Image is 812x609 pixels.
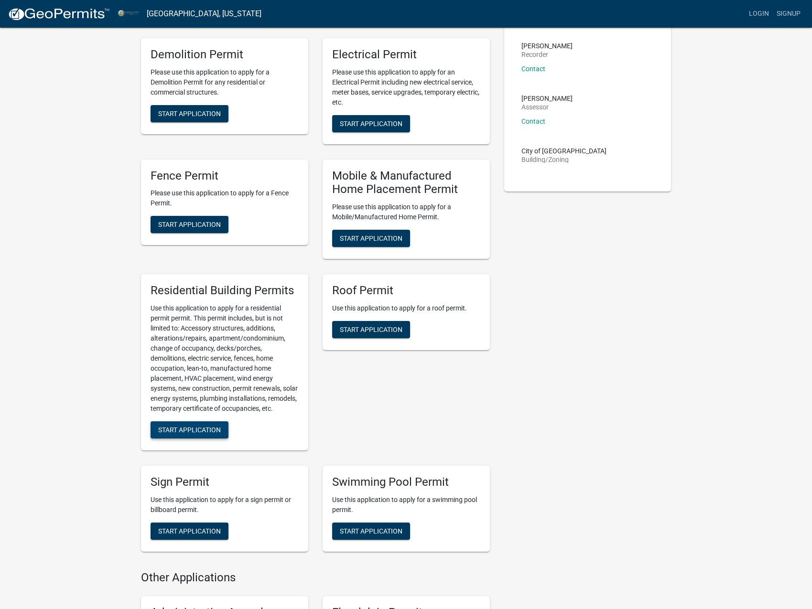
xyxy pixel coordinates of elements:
[332,303,480,313] p: Use this application to apply for a roof permit.
[151,475,299,489] h5: Sign Permit
[332,115,410,132] button: Start Application
[521,148,606,154] p: City of [GEOGRAPHIC_DATA]
[332,321,410,338] button: Start Application
[158,221,221,228] span: Start Application
[332,67,480,107] p: Please use this application to apply for an Electrical Permit including new electrical service, m...
[332,202,480,222] p: Please use this application to apply for a Mobile/Manufactured Home Permit.
[332,230,410,247] button: Start Application
[521,95,573,102] p: [PERSON_NAME]
[340,235,402,242] span: Start Application
[332,169,480,197] h5: Mobile & Manufactured Home Placement Permit
[332,284,480,298] h5: Roof Permit
[147,6,261,22] a: [GEOGRAPHIC_DATA], [US_STATE]
[745,5,773,23] a: Login
[151,303,299,414] p: Use this application to apply for a residential permit permit. This permit includes, but is not l...
[158,527,221,534] span: Start Application
[340,119,402,127] span: Start Application
[141,571,490,585] h4: Other Applications
[521,51,573,58] p: Recorder
[151,284,299,298] h5: Residential Building Permits
[151,495,299,515] p: Use this application to apply for a sign permit or billboard permit.
[151,48,299,62] h5: Demolition Permit
[332,475,480,489] h5: Swimming Pool Permit
[521,118,545,125] a: Contact
[332,495,480,515] p: Use this application to apply for a swimming pool permit.
[521,65,545,73] a: Contact
[521,43,573,49] p: [PERSON_NAME]
[332,523,410,540] button: Start Application
[151,523,228,540] button: Start Application
[151,216,228,233] button: Start Application
[118,7,139,20] img: Miami County, Indiana
[332,48,480,62] h5: Electrical Permit
[151,188,299,208] p: Please use this application to apply for a Fence Permit.
[773,5,804,23] a: Signup
[151,169,299,183] h5: Fence Permit
[151,421,228,438] button: Start Application
[521,104,573,110] p: Assessor
[158,426,221,433] span: Start Application
[340,325,402,333] span: Start Application
[521,156,606,163] p: Building/Zoning
[151,105,228,122] button: Start Application
[340,527,402,534] span: Start Application
[151,67,299,97] p: Please use this application to apply for a Demolition Permit for any residential or commercial st...
[158,109,221,117] span: Start Application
